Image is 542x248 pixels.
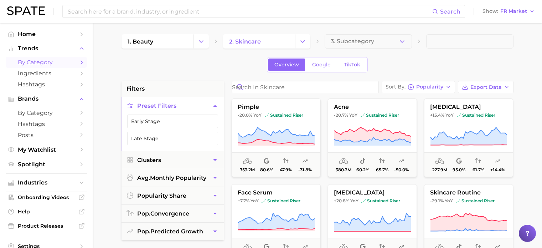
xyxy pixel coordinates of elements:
[280,167,292,172] span: 47.9%
[18,70,75,77] span: Ingredients
[312,62,331,68] span: Google
[127,132,218,145] button: Late Stage
[424,104,513,110] span: [MEDICAL_DATA]
[232,98,321,177] button: pimple-20.0% YoYsustained risersustained riser753.2m80.6%47.9%-31.8%
[334,112,348,118] span: -20.7%
[6,159,87,170] a: Spotlight
[232,189,320,196] span: face serum
[122,187,224,204] button: popularity share
[229,38,261,45] span: 2. skincare
[6,93,87,104] button: Brands
[262,199,266,203] img: sustained riser
[128,38,153,45] span: 1. beauty
[6,192,87,203] a: Onboarding Videos
[472,167,484,172] span: 61.7%
[6,57,87,68] a: by Category
[295,34,310,49] button: Change Category
[424,189,513,196] span: skincare routine
[6,68,87,79] a: Ingredients
[137,228,203,235] span: predicted growth
[382,81,455,93] button: Sort ByPopularity
[6,144,87,155] a: My Watchlist
[456,113,461,117] img: sustained riser
[18,110,75,116] span: by Category
[470,84,502,90] span: Export Data
[268,59,305,71] a: Overview
[6,206,87,217] a: Help
[18,194,75,201] span: Onboarding Videos
[137,228,150,235] abbr: popularity index
[264,113,269,117] img: sustained riser
[243,157,252,166] span: average monthly popularity: Very High Popularity
[458,81,513,93] button: Export Data
[356,167,369,172] span: 60.2%
[361,199,366,203] img: sustained riser
[122,223,224,240] button: pop.predicted growth
[122,169,224,187] button: avg.monthly popularity
[360,112,399,118] span: sustained riser
[18,96,75,102] span: Brands
[6,43,87,54] button: Trends
[18,223,75,229] span: Product Releases
[6,118,87,130] a: Hashtags
[253,112,262,118] span: YoY
[232,81,378,93] input: Search in skincare
[456,198,495,204] span: sustained riser
[6,29,87,40] a: Home
[475,157,481,166] span: popularity convergence: High Convergence
[435,157,444,166] span: average monthly popularity: Very High Popularity
[137,174,150,181] abbr: average
[193,34,209,49] button: Change Category
[386,85,406,89] span: Sort By
[137,102,176,109] span: Preset Filters
[223,34,295,49] a: 2. skincare
[339,157,348,166] span: average monthly popularity: Very High Popularity
[394,167,408,172] span: -50.0%
[283,157,289,166] span: popularity convergence: Medium Convergence
[500,9,527,13] span: FR Market
[264,157,269,166] span: popularity share: Google
[331,38,374,45] span: 3. Subcategory
[18,179,75,186] span: Industries
[432,167,447,172] span: 227.9m
[127,115,218,128] button: Early Stage
[328,104,417,110] span: acne
[456,199,460,203] img: sustained riser
[7,6,45,15] img: SPATE
[424,98,513,177] button: [MEDICAL_DATA]+15.4% YoYsustained risersustained riser227.9m95.0%61.7%+14.4%
[274,62,299,68] span: Overview
[18,121,75,127] span: Hashtags
[67,5,432,17] input: Search here for a brand, industry, or ingredient
[456,112,495,118] span: sustained riser
[137,210,150,217] abbr: popularity index
[260,167,273,172] span: 80.6%
[344,62,360,68] span: TikTok
[240,167,255,172] span: 753.2m
[328,98,417,177] button: acne-20.7% YoYsustained risersustained riser380.3m60.2%65.7%-50.0%
[398,157,404,166] span: popularity predicted growth: Uncertain
[122,205,224,222] button: pop.convergence
[122,34,193,49] a: 1. beauty
[18,161,75,168] span: Spotlight
[18,45,75,52] span: Trends
[6,107,87,118] a: by Category
[137,192,186,199] span: popularity share
[338,59,366,71] a: TikTok
[127,85,145,93] span: filters
[325,34,412,49] button: 3. Subcategory
[18,31,75,37] span: Home
[238,112,252,118] span: -20.0%
[453,167,465,172] span: 95.0%
[122,97,224,115] button: Preset Filters
[18,59,75,66] span: by Category
[6,177,87,188] button: Industries
[6,221,87,231] a: Product Releases
[137,174,206,181] span: monthly popularity
[328,189,417,196] span: [MEDICAL_DATA]
[6,130,87,141] a: Posts
[137,210,189,217] span: convergence
[232,104,320,110] span: pimple
[264,112,303,118] span: sustained riser
[122,151,224,169] button: Clusters
[445,198,453,204] span: YoY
